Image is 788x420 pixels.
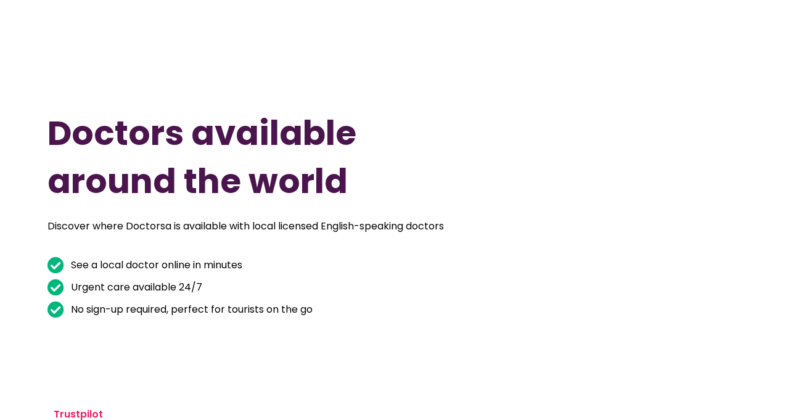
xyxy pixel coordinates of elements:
span: See a local doctor online in minutes [68,257,242,274]
p: Discover where Doctorsa is available with local licensed English-speaking doctors [47,218,637,235]
h1: Doctors available around the world [47,109,401,205]
span: Urgent care available 24/7 [68,279,202,296]
span: No sign-up required, perfect for tourists on the go [68,301,313,318]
